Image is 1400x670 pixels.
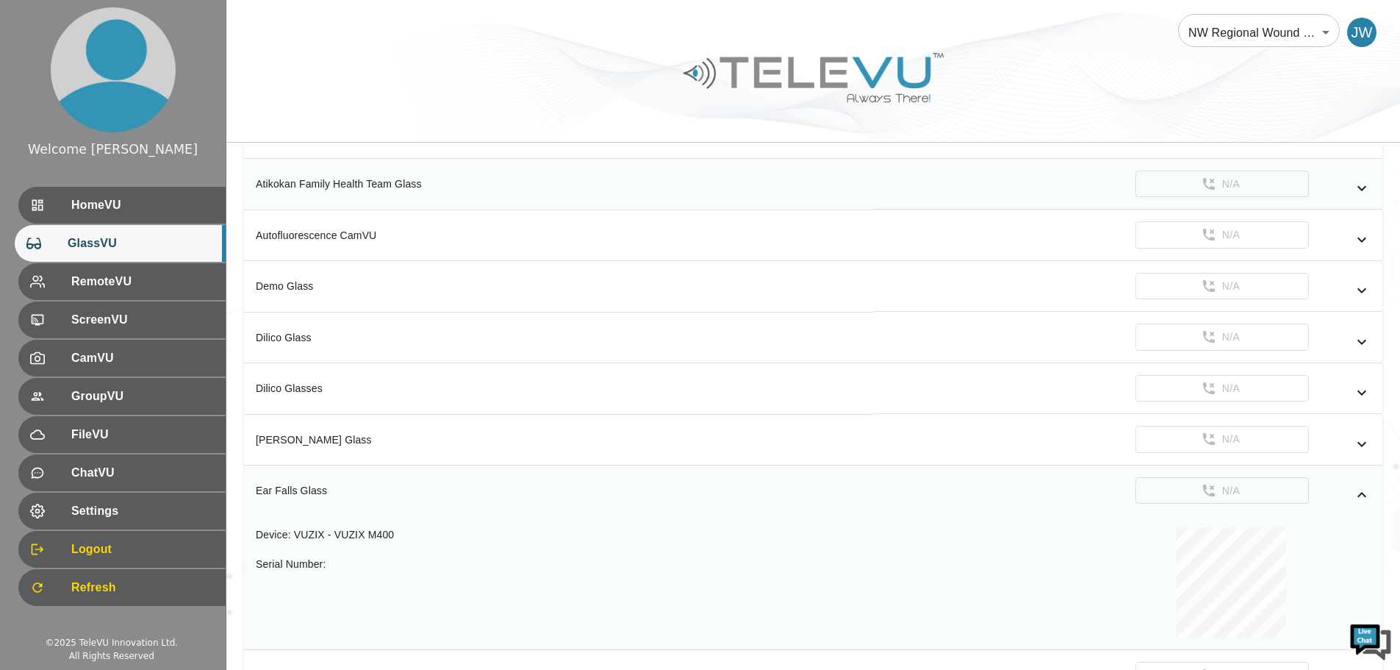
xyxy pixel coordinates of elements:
[18,263,226,300] div: RemoteVU
[256,527,394,542] div: Device :
[28,140,198,159] div: Welcome [PERSON_NAME]
[18,416,226,453] div: FileVU
[71,311,214,329] span: ScreenVU
[18,493,226,530] div: Settings
[256,483,862,498] div: Ear Falls Glass
[68,235,214,252] span: GlassVU
[71,273,214,291] span: RemoteVU
[18,455,226,491] div: ChatVU
[256,432,862,447] div: [PERSON_NAME] Glass
[51,7,176,132] img: profile.png
[1349,619,1393,663] img: Chat Widget
[25,68,62,105] img: d_736959983_company_1615157101543_736959983
[71,196,214,214] span: HomeVU
[18,378,226,415] div: GroupVU
[256,177,862,191] div: Atikokan Family Health Team Glass
[256,228,862,243] div: Autofluorescence CamVU
[294,529,395,541] span: vuzix - Vuzix M400
[71,426,214,443] span: FileVU
[681,47,946,108] img: Logo
[69,649,154,663] div: All Rights Reserved
[85,185,203,334] span: We're online!
[76,77,247,96] div: Chat with us now
[71,349,214,367] span: CamVU
[18,302,226,338] div: ScreenVU
[256,132,284,143] span: Name
[7,402,280,453] textarea: Type your message and hit 'Enter'
[256,279,862,293] div: Demo Glass
[256,557,394,571] div: Serial Number :
[71,541,214,558] span: Logout
[15,225,226,262] div: GlassVU
[241,7,276,43] div: Minimize live chat window
[256,381,862,396] div: Dilico Glasses
[18,187,226,224] div: HomeVU
[18,340,226,377] div: CamVU
[1347,18,1376,47] div: JW
[1178,12,1340,53] div: NW Regional Wound Care
[256,330,862,345] div: Dilico Glass
[71,502,214,520] span: Settings
[71,388,214,405] span: GroupVU
[18,569,226,606] div: Refresh
[71,464,214,482] span: ChatVU
[18,531,226,568] div: Logout
[71,579,214,596] span: Refresh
